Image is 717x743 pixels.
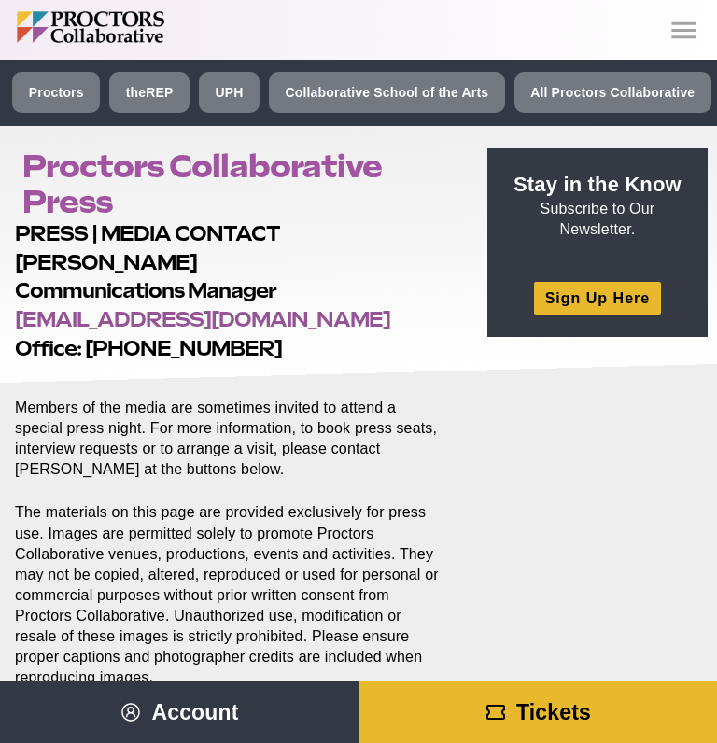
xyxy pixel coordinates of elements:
a: Tickets [358,681,717,743]
span: Tickets [516,700,591,724]
p: Subscribe to Our Newsletter. [510,171,685,241]
h1: Proctors Collaborative Press [22,148,444,219]
span: Account [151,700,238,724]
h2: PRESS | MEDIA CONTACT [PERSON_NAME] Communications Manager Office: [PHONE_NUMBER] [15,219,444,363]
a: [EMAIL_ADDRESS][DOMAIN_NAME] [15,307,390,331]
a: All Proctors Collaborative [514,72,711,113]
img: Proctors logo [17,11,255,43]
p: The materials on this page are provided exclusively for press use. Images are permitted solely to... [15,502,444,688]
a: theREP [109,72,190,113]
strong: Stay in the Know [513,173,682,196]
p: Members of the media are sometimes invited to attend a special press night. For more information,... [15,377,444,480]
a: Collaborative School of the Arts [269,72,505,113]
a: Sign Up Here [534,282,661,315]
a: Proctors [12,72,100,113]
a: UPH [199,72,260,113]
